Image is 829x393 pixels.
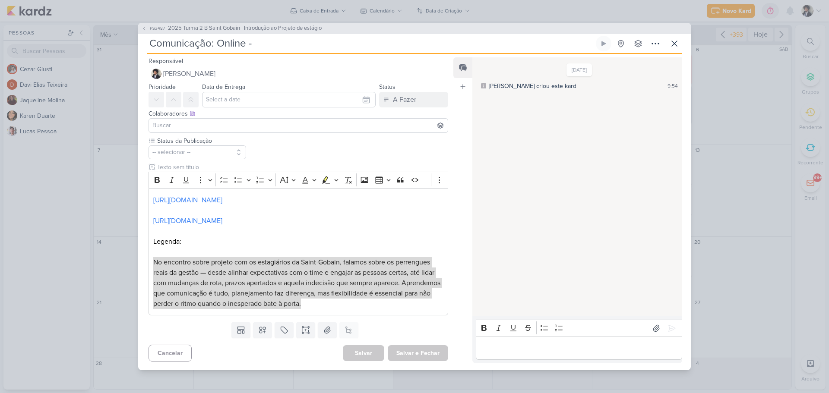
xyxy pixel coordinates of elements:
[149,345,192,362] button: Cancelar
[156,136,246,145] label: Status da Publicação
[149,66,448,82] button: [PERSON_NAME]
[668,82,678,90] div: 9:54
[149,188,448,315] div: Editor editing area: main
[149,57,183,65] label: Responsável
[393,94,416,105] div: A Fazer
[202,83,245,91] label: Data de Entrega
[476,336,682,360] div: Editor editing area: main
[149,25,166,31] span: PS3487
[155,163,448,172] input: Texto sem título
[149,172,448,189] div: Editor toolbar
[202,92,376,107] input: Select a date
[153,196,222,204] a: [URL][DOMAIN_NAME]
[149,83,176,91] label: Prioridade
[149,109,448,118] div: Colaboradores
[151,120,446,131] input: Buscar
[153,258,440,308] span: No encontro sobre projeto com os estagiários da Saint-Gobain, falamos sobre os perrengues reais d...
[163,69,215,79] span: [PERSON_NAME]
[153,217,222,225] a: [URL][DOMAIN_NAME]
[168,24,322,33] span: 2025 Turma 2 B Saint Gobain | Introdução ao Projeto de estágio
[489,82,576,91] div: [PERSON_NAME] criou este kard
[151,69,161,79] img: Pedro Luahn Simões
[379,83,396,91] label: Status
[153,236,443,247] p: Legenda:
[149,145,246,159] button: -- selecionar --
[600,40,607,47] div: Ligar relógio
[147,36,594,51] input: Kard Sem Título
[476,320,682,336] div: Editor toolbar
[142,24,322,33] button: PS3487 2025 Turma 2 B Saint Gobain | Introdução ao Projeto de estágio
[379,92,448,107] button: A Fazer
